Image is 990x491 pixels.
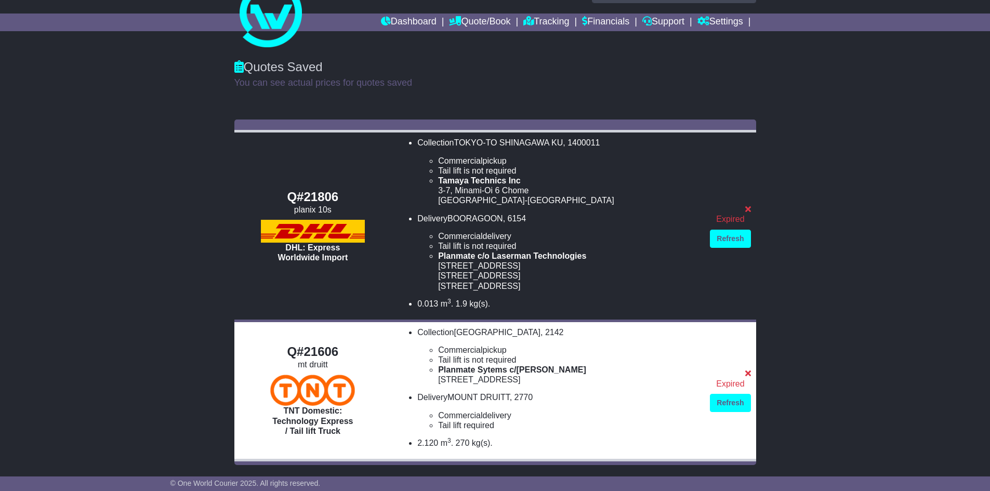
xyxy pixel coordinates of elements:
li: pickup [438,345,699,355]
a: Refresh [710,394,750,412]
span: kg(s). [472,439,493,447]
div: Expired [710,214,750,224]
li: Delivery [417,392,699,430]
p: You can see actual prices for quotes saved [234,77,756,89]
li: delivery [438,231,699,241]
div: 3-7, Minami-Oi 6 Chome [438,185,699,195]
li: Tail lift required [438,420,699,430]
span: m . [441,299,453,308]
span: , 6154 [503,214,526,223]
a: Refresh [710,230,750,248]
span: Commercial [438,156,482,165]
li: Tail lift is not required [438,241,699,251]
span: 270 [456,439,470,447]
span: TOKYO-TO SHINAGAWA KU [454,138,563,147]
a: Financials [582,14,629,31]
span: TNT Domestic: Technology Express / Tail lift Truck [272,406,353,435]
span: BOORAGOON [447,214,503,223]
div: planix 10s [240,205,387,215]
img: DHL: Express Worldwide Import [261,220,365,243]
div: Q#21806 [240,190,387,205]
span: kg(s). [469,299,490,308]
div: [STREET_ADDRESS] [438,271,699,281]
span: 1.9 [456,299,467,308]
li: Collection [417,327,699,385]
span: DHL: Express Worldwide Import [278,243,348,262]
span: 0.013 [417,299,438,308]
div: Quotes Saved [234,60,756,75]
span: , 2142 [540,328,563,337]
a: Dashboard [381,14,437,31]
a: Tracking [523,14,569,31]
span: m . [441,439,453,447]
a: Settings [697,14,743,31]
li: Tail lift is not required [438,166,699,176]
span: , 2770 [510,393,533,402]
li: Tail lift is not required [438,355,699,365]
div: [GEOGRAPHIC_DATA]-[GEOGRAPHIC_DATA] [438,195,699,205]
span: Commercial [438,346,482,354]
span: 2.120 [417,439,438,447]
li: pickup [438,156,699,166]
div: Q#21606 [240,344,387,360]
span: © One World Courier 2025. All rights reserved. [170,479,321,487]
div: Expired [710,379,750,389]
sup: 3 [447,298,451,305]
div: Planmate c/o Laserman Technologies [438,251,699,261]
sup: 3 [447,437,451,444]
span: MOUNT DRUITT [447,393,510,402]
div: [STREET_ADDRESS] [438,281,699,291]
div: [STREET_ADDRESS] [438,375,699,384]
div: [STREET_ADDRESS] [438,261,699,271]
img: TNT Domestic: Technology Express / Tail lift Truck [270,375,355,406]
a: Support [642,14,684,31]
div: Planmate Sytems c/[PERSON_NAME] [438,365,699,375]
div: Tamaya Technics Inc [438,176,699,185]
a: Quote/Book [449,14,510,31]
span: Commercial [438,411,482,420]
li: Delivery [417,214,699,291]
span: Commercial [438,232,482,241]
li: Collection [417,138,699,205]
div: mt druitt [240,360,387,369]
span: [GEOGRAPHIC_DATA] [454,328,540,337]
li: delivery [438,410,699,420]
span: , 1400011 [563,138,600,147]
